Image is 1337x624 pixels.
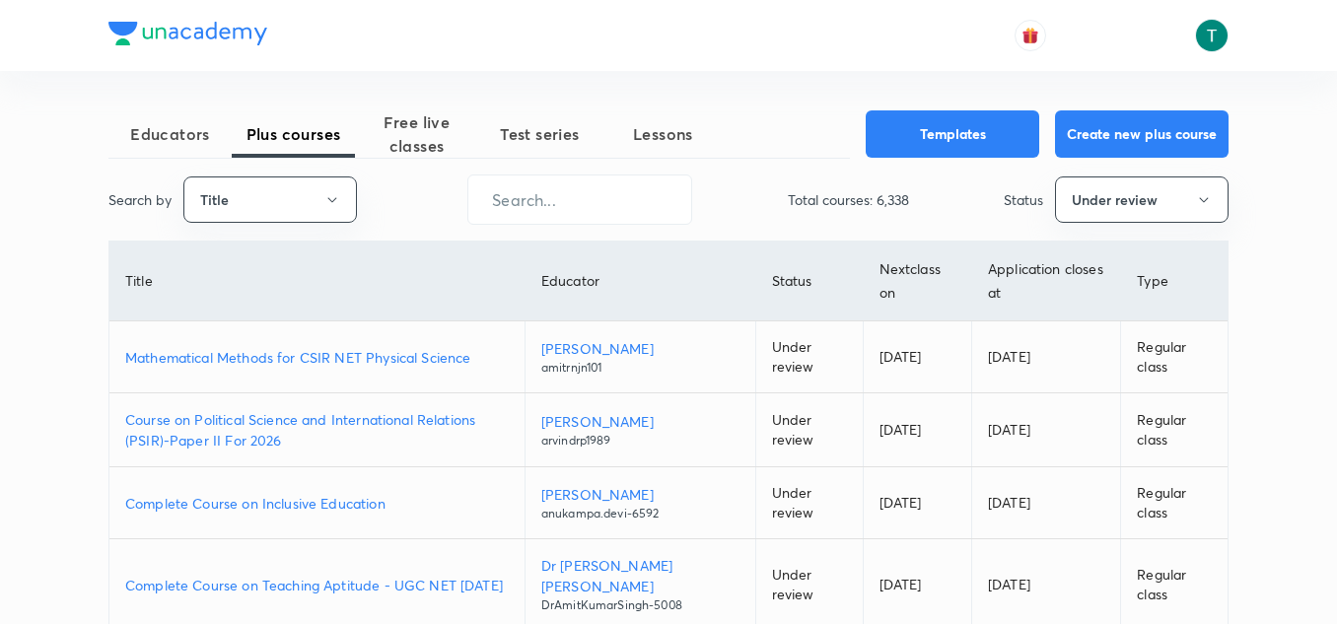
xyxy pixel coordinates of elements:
th: Type [1121,242,1228,321]
th: Status [755,242,863,321]
a: [PERSON_NAME]arvindrp1989 [541,411,739,450]
button: Create new plus course [1055,110,1229,158]
th: Educator [525,242,755,321]
td: [DATE] [972,467,1121,539]
a: Complete Course on Inclusive Education [125,493,509,514]
span: Test series [478,122,601,146]
img: Company Logo [108,22,267,45]
td: Under review [755,467,863,539]
td: Regular class [1121,393,1228,467]
a: Mathematical Methods for CSIR NET Physical Science [125,347,509,368]
p: Dr [PERSON_NAME] [PERSON_NAME] [541,555,739,596]
span: Lessons [601,122,725,146]
p: [PERSON_NAME] [541,411,739,432]
td: [DATE] [972,321,1121,393]
p: amitrnjn101 [541,359,739,377]
span: Plus courses [232,122,355,146]
p: [PERSON_NAME] [541,338,739,359]
button: Title [183,176,357,223]
p: Total courses: 6,338 [788,189,909,210]
td: Regular class [1121,467,1228,539]
p: DrAmitKumarSingh-5008 [541,596,739,614]
img: avatar [1021,27,1039,44]
p: anukampa.devi-6592 [541,505,739,522]
th: Title [109,242,525,321]
th: Next class on [863,242,971,321]
a: Course on Political Science and International Relations (PSIR)-Paper II For 2026 [125,409,509,451]
td: Regular class [1121,321,1228,393]
td: [DATE] [863,393,971,467]
td: [DATE] [863,467,971,539]
button: Templates [866,110,1039,158]
p: Status [1004,189,1043,210]
input: Search... [468,174,691,225]
span: Educators [108,122,232,146]
a: Dr [PERSON_NAME] [PERSON_NAME]DrAmitKumarSingh-5008 [541,555,739,614]
a: Company Logo [108,22,267,50]
p: arvindrp1989 [541,432,739,450]
button: Under review [1055,176,1229,223]
span: Free live classes [355,110,478,158]
p: [PERSON_NAME] [541,484,739,505]
td: [DATE] [863,321,971,393]
p: Search by [108,189,172,210]
button: avatar [1015,20,1046,51]
a: Complete Course on Teaching Aptitude - UGC NET [DATE] [125,575,509,595]
img: Tajvendra Singh [1195,19,1229,52]
td: Under review [755,321,863,393]
a: [PERSON_NAME]amitrnjn101 [541,338,739,377]
td: Under review [755,393,863,467]
td: [DATE] [972,393,1121,467]
th: Application closes at [972,242,1121,321]
a: [PERSON_NAME]anukampa.devi-6592 [541,484,739,522]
